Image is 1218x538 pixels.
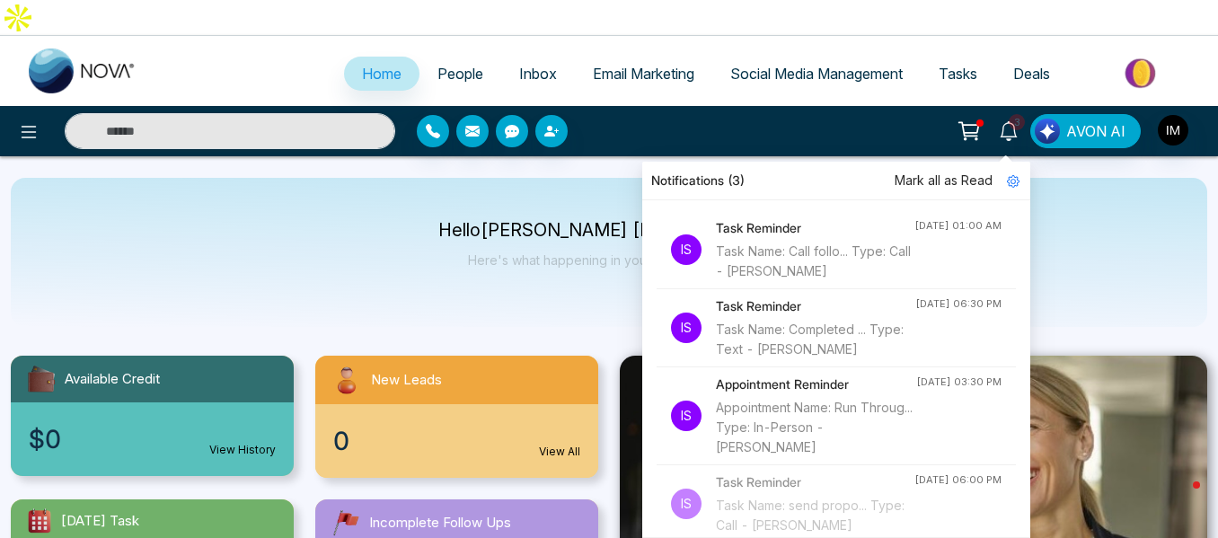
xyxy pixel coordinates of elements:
[987,114,1030,146] a: 3
[671,489,702,519] p: Is
[65,369,160,390] span: Available Credit
[1035,119,1060,144] img: Lead Flow
[29,420,61,458] span: $0
[1157,477,1200,520] iframe: Intercom live chat
[939,65,977,83] span: Tasks
[642,162,1030,200] div: Notifications (3)
[369,513,511,534] span: Incomplete Follow Ups
[895,171,993,190] span: Mark all as Read
[61,511,139,532] span: [DATE] Task
[716,375,916,394] h4: Appointment Reminder
[575,57,712,91] a: Email Marketing
[29,49,137,93] img: Nova CRM Logo
[995,57,1068,91] a: Deals
[921,57,995,91] a: Tasks
[1066,120,1125,142] span: AVON AI
[916,375,1002,390] div: [DATE] 03:30 PM
[1013,65,1050,83] span: Deals
[438,252,780,268] p: Here's what happening in your account [DATE].
[438,223,780,238] p: Hello [PERSON_NAME] [PERSON_NAME]
[304,356,609,478] a: New Leads0View All
[1009,114,1025,130] span: 3
[519,65,557,83] span: Inbox
[371,370,442,391] span: New Leads
[914,218,1002,234] div: [DATE] 01:00 AM
[712,57,921,91] a: Social Media Management
[716,242,914,281] div: Task Name: Call follo... Type: Call - [PERSON_NAME]
[716,496,914,535] div: Task Name: send propo... Type: Call - [PERSON_NAME]
[716,398,916,457] div: Appointment Name: Run Throug... Type: In-Person - [PERSON_NAME]
[1030,114,1141,148] button: AVON AI
[333,422,349,460] span: 0
[539,444,580,460] a: View All
[914,472,1002,488] div: [DATE] 06:00 PM
[915,296,1002,312] div: [DATE] 06:30 PM
[593,65,694,83] span: Email Marketing
[716,218,914,238] h4: Task Reminder
[671,234,702,265] p: Is
[344,57,419,91] a: Home
[716,296,915,316] h4: Task Reminder
[716,472,914,492] h4: Task Reminder
[730,65,903,83] span: Social Media Management
[671,401,702,431] p: Is
[671,313,702,343] p: Is
[437,65,483,83] span: People
[209,442,276,458] a: View History
[716,320,915,359] div: Task Name: Completed ... Type: Text - [PERSON_NAME]
[25,507,54,535] img: todayTask.svg
[362,65,402,83] span: Home
[419,57,501,91] a: People
[1077,53,1207,93] img: Market-place.gif
[501,57,575,91] a: Inbox
[330,363,364,397] img: newLeads.svg
[25,363,57,395] img: availableCredit.svg
[1158,115,1188,146] img: User Avatar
